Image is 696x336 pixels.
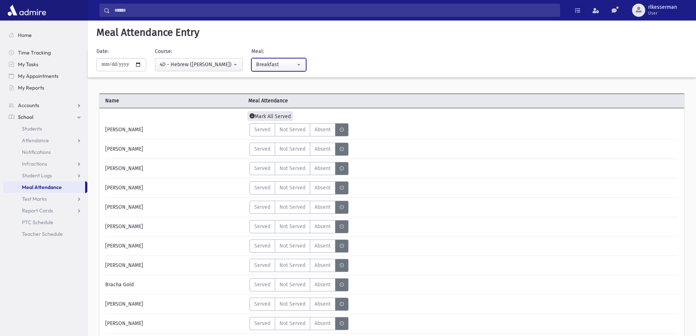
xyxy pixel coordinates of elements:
span: Not Served [279,203,305,211]
span: Absent [315,145,331,153]
span: [PERSON_NAME] [105,300,143,308]
div: MeaStatus [250,123,349,136]
span: Teacher Schedule [22,231,63,237]
span: PTC Schedule [22,219,53,226]
div: MeaStatus [250,220,349,233]
span: [PERSON_NAME] [105,223,143,230]
span: Meal Attendance [22,184,62,190]
span: Test Marks [22,196,47,202]
span: Served [254,300,270,308]
a: Time Tracking [3,47,87,58]
div: MeaStatus [250,201,349,214]
span: Accounts [18,102,39,109]
a: My Reports [3,82,87,94]
span: Served [254,184,270,192]
button: 4D - Hebrew (Morah Besser) [155,58,243,71]
span: Absent [315,223,331,230]
span: Not Served [279,184,305,192]
span: My Appointments [18,73,58,79]
span: [PERSON_NAME] [105,242,143,250]
span: Time Tracking [18,49,51,56]
label: Meal: [251,48,264,55]
span: Served [254,223,270,230]
input: Search [110,4,560,17]
span: Absent [315,165,331,172]
span: Served [254,145,270,153]
span: Infractions [22,161,47,167]
a: Home [3,29,87,41]
span: [PERSON_NAME] [105,203,143,211]
span: Attendance [22,137,49,144]
span: [PERSON_NAME] [105,145,143,153]
label: Date: [96,48,109,55]
span: Not Served [279,223,305,230]
a: Infractions [3,158,87,170]
span: Served [254,320,270,327]
span: Bracha Gold [105,281,134,288]
a: Student Logs [3,170,87,181]
div: MeaStatus [250,298,349,311]
span: [PERSON_NAME] [105,261,143,269]
a: Attendance [3,135,87,146]
span: Home [18,32,32,38]
div: MeaStatus [250,259,349,272]
span: [PERSON_NAME] [105,126,143,133]
div: MeaStatus [250,317,349,330]
span: Not Served [279,300,305,308]
a: My Tasks [3,58,87,70]
span: Not Served [279,320,305,327]
span: User [648,10,677,16]
span: Not Served [279,242,305,250]
span: [PERSON_NAME] [105,184,143,192]
label: Course: [155,48,172,55]
span: Student Logs [22,172,52,179]
span: [PERSON_NAME] [105,165,143,172]
span: Students [22,125,42,132]
span: rlkesserman [648,4,677,10]
span: Not Served [279,261,305,269]
button: Breakfast [251,58,306,71]
span: [PERSON_NAME] [105,320,143,327]
div: 4D - Hebrew ([PERSON_NAME]) [160,61,232,68]
span: Not Served [279,126,305,133]
a: My Appointments [3,70,87,82]
span: Report Cards [22,207,53,214]
a: Students [3,123,87,135]
span: Meal Attendance [246,97,392,105]
div: MeaStatus [250,162,349,175]
div: MeaStatus [250,278,349,291]
span: Not Served [279,281,305,288]
img: AdmirePro [6,3,48,18]
span: Served [254,261,270,269]
span: Absent [315,184,331,192]
span: Served [254,242,270,250]
div: MeaStatus [250,143,349,156]
span: Not Served [279,165,305,172]
div: MeaStatus [250,239,349,253]
span: Served [254,281,270,288]
div: MeaStatus [250,181,349,195]
span: Absent [315,126,331,133]
a: Test Marks [3,193,87,205]
span: Notifications [22,149,51,155]
span: Absent [315,320,331,327]
span: Absent [315,300,331,308]
a: Report Cards [3,205,87,216]
a: Notifications [3,146,87,158]
span: My Reports [18,84,44,91]
h5: Meal Attendance Entry [94,26,690,39]
div: Breakfast [256,61,296,68]
span: Name [99,97,246,105]
a: Meal Attendance [3,181,85,193]
a: Accounts [3,99,87,111]
span: Served [254,203,270,211]
span: Absent [315,203,331,211]
span: Served [254,126,270,133]
span: Served [254,165,270,172]
span: Absent [315,242,331,250]
span: Absent [315,261,331,269]
a: PTC Schedule [3,216,87,228]
span: Not Served [279,145,305,153]
span: School [18,114,33,120]
span: Mark All Served [247,111,293,121]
